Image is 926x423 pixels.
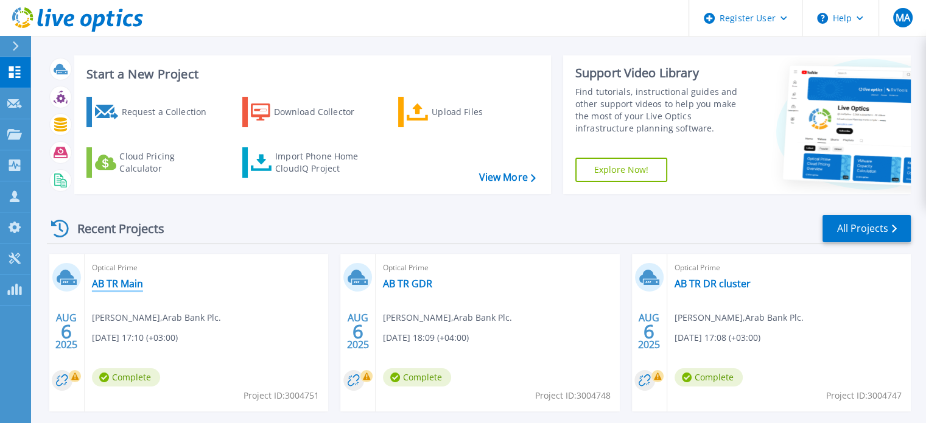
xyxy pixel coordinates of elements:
span: Complete [675,368,743,386]
div: Recent Projects [47,214,181,243]
div: AUG 2025 [55,309,78,354]
div: Cloud Pricing Calculator [119,150,217,175]
a: All Projects [823,215,911,242]
span: Optical Prime [675,261,903,274]
span: 6 [61,326,72,337]
div: Upload Files [432,100,529,124]
span: Project ID: 3004747 [826,389,902,402]
a: AB TR DR cluster [675,278,751,290]
h3: Start a New Project [86,68,535,81]
a: AB TR Main [92,278,143,290]
span: Project ID: 3004748 [535,389,611,402]
span: Complete [383,368,451,386]
span: Optical Prime [383,261,612,274]
span: Complete [92,368,160,386]
span: MA [895,13,910,23]
div: AUG 2025 [346,309,370,354]
a: Upload Files [398,97,534,127]
span: Project ID: 3004751 [244,389,319,402]
div: Download Collector [274,100,371,124]
span: [PERSON_NAME] , Arab Bank Plc. [675,311,804,324]
a: Request a Collection [86,97,222,127]
div: Request a Collection [121,100,219,124]
span: [DATE] 17:10 (+03:00) [92,331,178,344]
span: [DATE] 18:09 (+04:00) [383,331,469,344]
div: Find tutorials, instructional guides and other support videos to help you make the most of your L... [575,86,750,135]
span: 6 [353,326,363,337]
a: Download Collector [242,97,378,127]
a: AB TR GDR [383,278,432,290]
div: Import Phone Home CloudIQ Project [275,150,370,175]
a: View More [479,172,535,183]
span: [DATE] 17:08 (+03:00) [675,331,760,344]
span: Optical Prime [92,261,321,274]
a: Explore Now! [575,158,668,182]
div: Support Video Library [575,65,750,81]
div: AUG 2025 [637,309,661,354]
span: 6 [644,326,654,337]
span: [PERSON_NAME] , Arab Bank Plc. [383,311,512,324]
span: [PERSON_NAME] , Arab Bank Plc. [92,311,221,324]
a: Cloud Pricing Calculator [86,147,222,178]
